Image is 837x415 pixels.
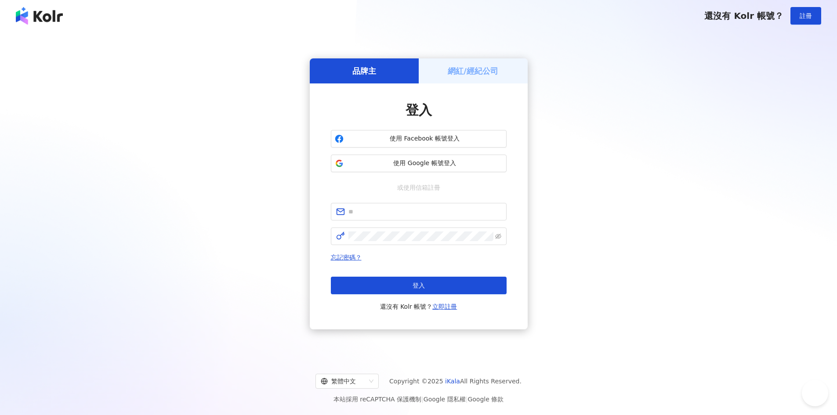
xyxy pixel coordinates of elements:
[321,374,366,388] div: 繁體中文
[800,12,812,19] span: 註冊
[448,65,498,76] h5: 網紅/經紀公司
[352,65,376,76] h5: 品牌主
[331,254,362,261] a: 忘記密碼？
[421,396,424,403] span: |
[333,394,504,404] span: 本站採用 reCAPTCHA 保護機制
[406,102,432,118] span: 登入
[347,159,503,168] span: 使用 Google 帳號登入
[790,7,821,25] button: 註冊
[466,396,468,403] span: |
[331,130,507,148] button: 使用 Facebook 帳號登入
[445,378,460,385] a: iKala
[389,376,522,386] span: Copyright © 2025 All Rights Reserved.
[432,303,457,310] a: 立即註冊
[495,233,501,239] span: eye-invisible
[331,155,507,172] button: 使用 Google 帳號登入
[16,7,63,25] img: logo
[347,134,503,143] span: 使用 Facebook 帳號登入
[380,301,457,312] span: 還沒有 Kolr 帳號？
[424,396,466,403] a: Google 隱私權
[467,396,504,403] a: Google 條款
[704,11,783,21] span: 還沒有 Kolr 帳號？
[391,183,446,192] span: 或使用信箱註冊
[413,282,425,289] span: 登入
[802,380,828,406] iframe: Help Scout Beacon - Open
[331,277,507,294] button: 登入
